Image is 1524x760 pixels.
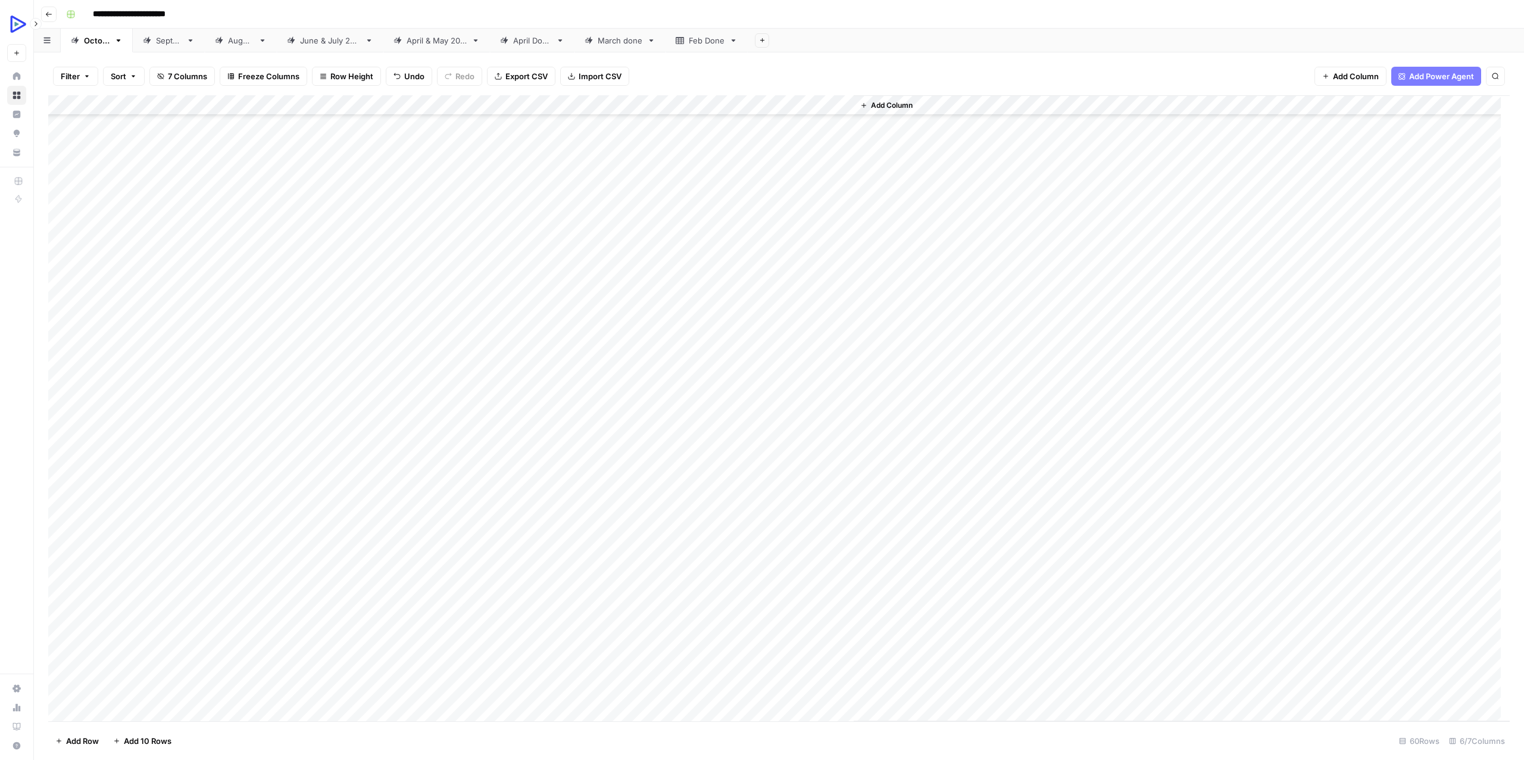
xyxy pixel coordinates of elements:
[505,70,548,82] span: Export CSV
[48,731,106,750] button: Add Row
[871,100,913,111] span: Add Column
[84,35,110,46] div: [DATE]
[7,67,26,86] a: Home
[689,35,724,46] div: Feb Done
[61,29,133,52] a: [DATE]
[1394,731,1444,750] div: 60 Rows
[7,736,26,755] button: Help + Support
[124,735,171,747] span: Add 10 Rows
[7,698,26,717] a: Usage
[1409,70,1474,82] span: Add Power Agent
[228,35,254,46] div: [DATE]
[238,70,299,82] span: Freeze Columns
[574,29,666,52] a: March done
[106,731,179,750] button: Add 10 Rows
[7,143,26,162] a: Your Data
[312,67,381,86] button: Row Height
[513,35,551,46] div: April Done
[66,735,99,747] span: Add Row
[7,105,26,124] a: Insights
[598,35,642,46] div: March done
[455,70,474,82] span: Redo
[437,67,482,86] button: Redo
[168,70,207,82] span: 7 Columns
[111,70,126,82] span: Sort
[1444,731,1510,750] div: 6/7 Columns
[490,29,574,52] a: April Done
[7,717,26,736] a: Learning Hub
[407,35,467,46] div: [DATE] & [DATE]
[1333,70,1379,82] span: Add Column
[1314,67,1386,86] button: Add Column
[220,67,307,86] button: Freeze Columns
[7,124,26,143] a: Opportunities
[330,70,373,82] span: Row Height
[855,98,917,113] button: Add Column
[156,35,182,46] div: [DATE]
[205,29,277,52] a: [DATE]
[103,67,145,86] button: Sort
[404,70,424,82] span: Undo
[386,67,432,86] button: Undo
[560,67,629,86] button: Import CSV
[277,29,383,52] a: [DATE] & [DATE]
[7,10,26,39] button: Workspace: OpenReplay
[53,67,98,86] button: Filter
[1391,67,1481,86] button: Add Power Agent
[61,70,80,82] span: Filter
[133,29,205,52] a: [DATE]
[579,70,622,82] span: Import CSV
[7,86,26,105] a: Browse
[7,14,29,35] img: OpenReplay Logo
[149,67,215,86] button: 7 Columns
[487,67,555,86] button: Export CSV
[383,29,490,52] a: [DATE] & [DATE]
[666,29,748,52] a: Feb Done
[7,679,26,698] a: Settings
[300,35,360,46] div: [DATE] & [DATE]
